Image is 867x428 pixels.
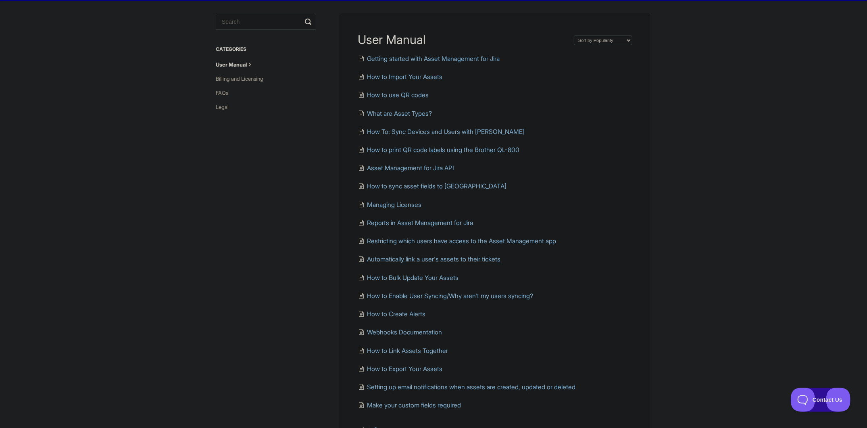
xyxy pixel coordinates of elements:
a: How to Create Alerts [358,310,425,318]
span: How to Create Alerts [367,310,425,318]
a: How to sync asset fields to [GEOGRAPHIC_DATA] [358,182,506,190]
a: User Manual [216,58,260,71]
a: How to Export Your Assets [358,365,442,373]
a: Reports in Asset Management for Jira [358,219,473,227]
a: Automatically link a user's assets to their tickets [358,255,500,263]
a: How to use QR codes [358,91,429,99]
a: Getting started with Asset Management for Jira [358,55,500,63]
span: Getting started with Asset Management for Jira [367,55,500,63]
span: How to Bulk Update Your Assets [367,274,459,282]
span: Restricting which users have access to the Asset Management app [367,237,556,245]
a: How to Enable User Syncing/Why aren't my users syncing? [358,292,533,300]
input: Search [216,14,316,30]
span: How to Export Your Assets [367,365,442,373]
a: How To: Sync Devices and Users with [PERSON_NAME] [358,128,525,136]
a: Asset Management for Jira API [358,164,454,172]
a: Webhooks Documentation [358,328,442,336]
select: Page reloads on selection [574,35,632,45]
a: How to Link Assets Together [358,347,448,355]
span: Setting up email notifications when assets are created, updated or deleted [367,383,575,391]
span: How to Enable User Syncing/Why aren't my users syncing? [367,292,533,300]
span: Managing Licenses [367,201,421,209]
span: How to sync asset fields to [GEOGRAPHIC_DATA] [367,182,506,190]
span: How to print QR code labels using the Brother QL-800 [367,146,519,154]
span: Webhooks Documentation [367,328,442,336]
h3: Categories [216,42,316,56]
a: What are Asset Types? [358,110,432,117]
span: How to Import Your Assets [367,73,442,81]
a: How to Bulk Update Your Assets [358,274,459,282]
span: How To: Sync Devices and Users with [PERSON_NAME] [367,128,525,136]
a: FAQs [216,86,234,99]
a: Legal [216,100,235,113]
span: Automatically link a user's assets to their tickets [367,255,500,263]
a: Restricting which users have access to the Asset Management app [358,237,556,245]
a: Managing Licenses [358,201,421,209]
a: How to print QR code labels using the Brother QL-800 [358,146,519,154]
h1: User Manual [358,32,566,47]
a: How to Import Your Assets [358,73,442,81]
span: How to Link Assets Together [367,347,448,355]
a: Setting up email notifications when assets are created, updated or deleted [358,383,575,391]
span: How to use QR codes [367,91,429,99]
span: Make your custom fields required [367,401,461,409]
iframe: Toggle Customer Support [791,388,851,412]
span: Reports in Asset Management for Jira [367,219,473,227]
span: Asset Management for Jira API [367,164,454,172]
a: Make your custom fields required [358,401,461,409]
a: Billing and Licensing [216,72,269,85]
span: What are Asset Types? [367,110,432,117]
